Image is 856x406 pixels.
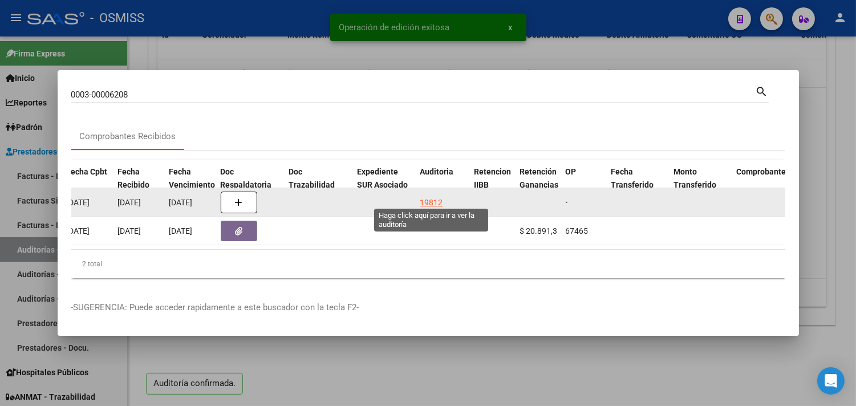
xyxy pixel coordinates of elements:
[469,160,515,210] datatable-header-cell: Retencion IIBB
[71,301,785,314] p: -SUGERENCIA: Puede acceder rapidamente a este buscador con la tecla F2-
[117,167,149,189] span: Fecha Recibido
[62,160,113,210] datatable-header-cell: Fecha Cpbt
[169,167,215,189] span: Fecha Vencimiento
[216,160,284,210] datatable-header-cell: Doc Respaldatoria
[169,198,193,207] span: [DATE]
[352,160,415,210] datatable-header-cell: Expediente SUR Asociado
[520,167,558,189] span: Retención Ganancias
[674,167,716,189] span: Monto Transferido
[71,250,785,278] div: 2 total
[415,160,469,210] datatable-header-cell: Auditoria
[118,226,141,236] span: [DATE]
[67,226,90,236] span: [DATE]
[561,160,606,210] datatable-header-cell: OP
[289,167,335,189] span: Doc Trazabilidad
[67,198,90,207] span: [DATE]
[420,167,453,176] span: Auditoria
[220,167,271,189] span: Doc Respaldatoria
[169,226,193,236] span: [DATE]
[669,160,732,210] datatable-header-cell: Monto Transferido
[80,130,176,143] div: Comprobantes Recibidos
[113,160,164,210] datatable-header-cell: Fecha Recibido
[756,84,769,98] mat-icon: search
[66,167,107,176] span: Fecha Cpbt
[611,167,654,189] span: Fecha Transferido
[736,167,786,176] span: Comprobante
[520,226,562,236] span: $ 20.891,31
[817,367,845,395] div: Open Intercom Messenger
[732,160,834,210] datatable-header-cell: Comprobante
[566,226,589,236] span: 67465
[474,167,511,189] span: Retencion IIBB
[357,167,408,189] span: Expediente SUR Asociado
[565,167,576,176] span: OP
[420,196,443,209] div: 19812
[284,160,352,210] datatable-header-cell: Doc Trazabilidad
[118,198,141,207] span: [DATE]
[606,160,669,210] datatable-header-cell: Fecha Transferido
[566,198,568,207] span: -
[515,160,561,210] datatable-header-cell: Retención Ganancias
[164,160,216,210] datatable-header-cell: Fecha Vencimiento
